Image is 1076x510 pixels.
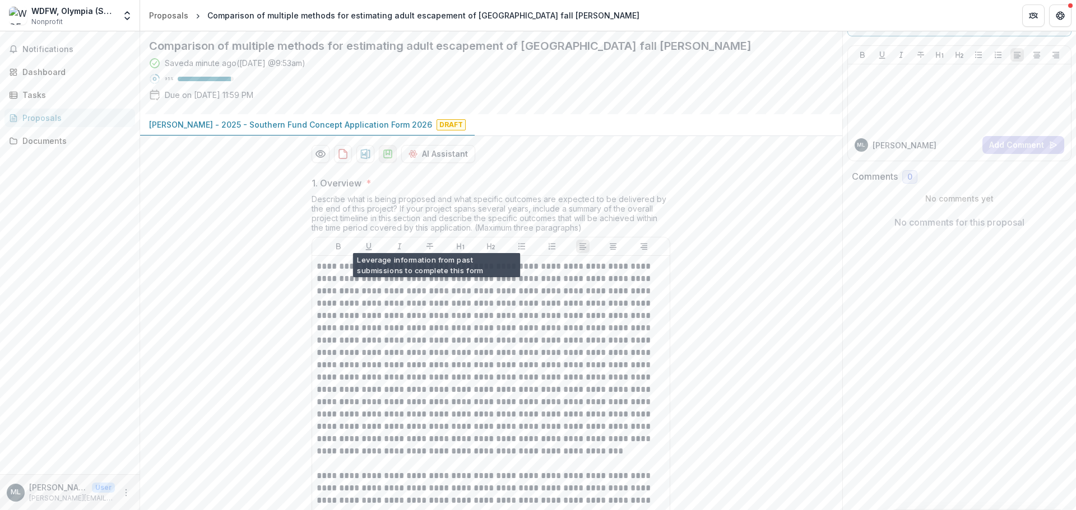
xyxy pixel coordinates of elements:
[4,86,135,104] a: Tasks
[894,48,908,62] button: Italicize
[31,5,115,17] div: WDFW, Olympia (Science Division)
[145,7,644,24] nav: breadcrumb
[312,145,330,163] button: Preview 79ea15b1-556f-4d99-adfb-d0f1c7c7513a-0.pdf
[22,112,126,124] div: Proposals
[312,176,361,190] p: 1. Overview
[454,240,467,253] button: Heading 1
[207,10,639,21] div: Comparison of multiple methods for estimating adult escapement of [GEOGRAPHIC_DATA] fall [PERSON_...
[4,109,135,127] a: Proposals
[545,240,559,253] button: Ordered List
[11,489,21,496] div: Marisa Litz
[22,135,126,147] div: Documents
[4,40,135,58] button: Notifications
[149,119,432,130] p: [PERSON_NAME] - 2025 - Southern Fund Concept Application Form 2026
[393,240,406,253] button: Italicize
[29,481,87,493] p: [PERSON_NAME]
[933,48,947,62] button: Heading 1
[852,193,1068,204] p: No comments yet
[857,142,865,148] div: Marisa Litz
[31,17,63,27] span: Nonprofit
[1049,4,1072,27] button: Get Help
[875,48,889,62] button: Underline
[165,75,173,83] p: 95 %
[1010,48,1024,62] button: Align Left
[852,171,898,182] h2: Comments
[982,136,1064,154] button: Add Comment
[914,48,927,62] button: Strike
[515,240,528,253] button: Bullet List
[1049,48,1063,62] button: Align Right
[334,145,352,163] button: download-proposal
[149,10,188,21] div: Proposals
[606,240,620,253] button: Align Center
[332,240,345,253] button: Bold
[637,240,651,253] button: Align Right
[165,89,253,101] p: Due on [DATE] 11:59 PM
[401,145,475,163] button: AI Assistant
[22,89,126,101] div: Tasks
[856,48,869,62] button: Bold
[22,66,126,78] div: Dashboard
[4,63,135,81] a: Dashboard
[484,240,498,253] button: Heading 2
[4,132,135,150] a: Documents
[362,240,375,253] button: Underline
[894,216,1024,229] p: No comments for this proposal
[576,240,590,253] button: Align Left
[119,4,135,27] button: Open entity switcher
[907,172,912,182] span: 0
[145,7,193,24] a: Proposals
[356,145,374,163] button: download-proposal
[22,45,131,54] span: Notifications
[1022,4,1045,27] button: Partners
[165,57,305,69] div: Saved a minute ago ( [DATE] @ 9:53am )
[873,139,936,151] p: [PERSON_NAME]
[972,48,985,62] button: Bullet List
[379,145,397,163] button: download-proposal
[92,483,115,493] p: User
[437,119,466,130] span: Draft
[29,493,115,503] p: [PERSON_NAME][EMAIL_ADDRESS][PERSON_NAME][DOMAIN_NAME]
[149,39,815,53] h2: Comparison of multiple methods for estimating adult escapement of [GEOGRAPHIC_DATA] fall [PERSON_...
[119,486,133,499] button: More
[9,7,27,25] img: WDFW, Olympia (Science Division)
[423,240,437,253] button: Strike
[312,194,670,237] div: Describe what is being proposed and what specific outcomes are expected to be delivered by the en...
[953,48,966,62] button: Heading 2
[991,48,1005,62] button: Ordered List
[1030,48,1043,62] button: Align Center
